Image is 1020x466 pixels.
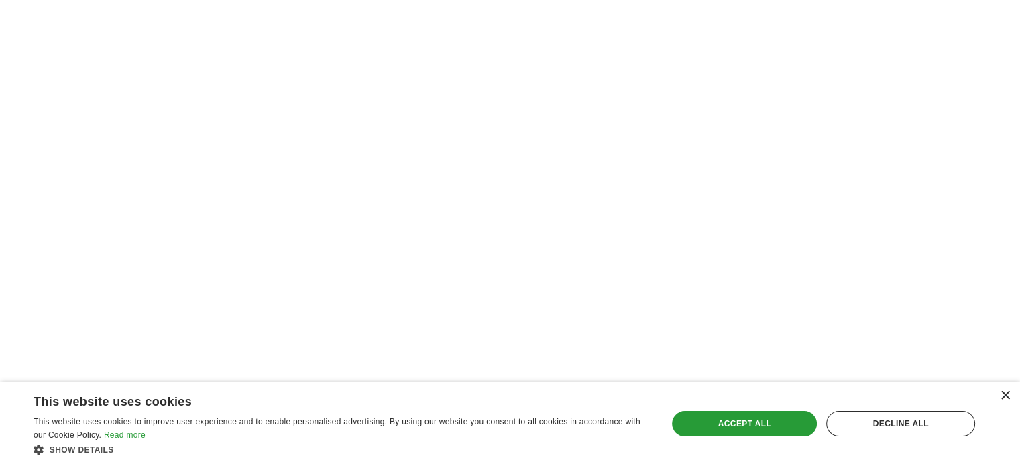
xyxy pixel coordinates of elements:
span: This website uses cookies to improve user experience and to enable personalised advertising. By u... [34,417,640,440]
div: Show details [34,443,648,456]
div: This website uses cookies [34,390,615,410]
a: Read more, opens a new window [104,430,146,440]
div: Accept all [672,411,817,436]
div: Decline all [826,411,975,436]
div: Close [1000,391,1010,401]
span: Show details [50,445,114,455]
